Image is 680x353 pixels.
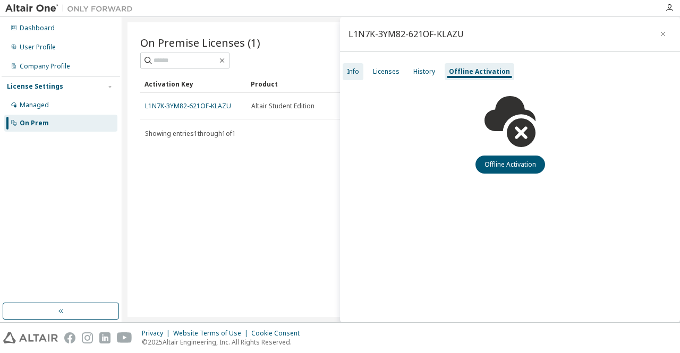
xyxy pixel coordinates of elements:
div: History [413,67,435,76]
div: Privacy [142,329,173,338]
div: On Prem [20,119,49,127]
div: Dashboard [20,24,55,32]
img: instagram.svg [82,332,93,343]
span: On Premise Licenses (1) [140,35,260,50]
div: Offline Activation [449,67,510,76]
img: youtube.svg [117,332,132,343]
span: Altair Student Edition [251,102,314,110]
div: Company Profile [20,62,70,71]
span: Showing entries 1 through 1 of 1 [145,129,236,138]
div: Licenses [373,67,399,76]
p: © 2025 Altair Engineering, Inc. All Rights Reserved. [142,338,306,347]
img: linkedin.svg [99,332,110,343]
img: facebook.svg [64,332,75,343]
div: User Profile [20,43,56,51]
div: Cookie Consent [251,329,306,338]
div: Info [347,67,359,76]
div: Website Terms of Use [173,329,251,338]
img: altair_logo.svg [3,332,58,343]
div: License Settings [7,82,63,91]
div: Activation Key [144,75,242,92]
div: Product [251,75,348,92]
div: Managed [20,101,49,109]
a: L1N7K-3YM82-621OF-KLAZU [145,101,231,110]
div: L1N7K-3YM82-621OF-KLAZU [348,30,464,38]
img: Altair One [5,3,138,14]
button: Offline Activation [475,156,545,174]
